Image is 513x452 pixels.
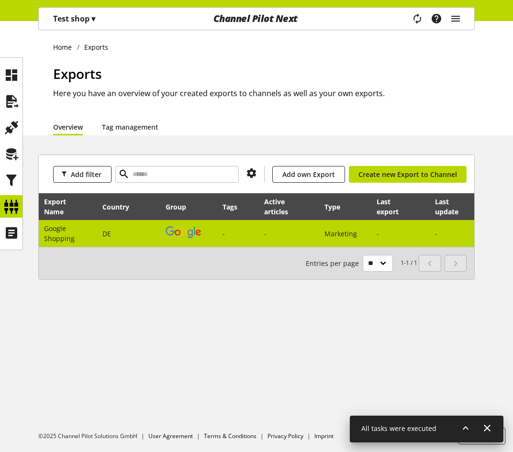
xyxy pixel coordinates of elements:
[272,166,345,183] a: Add own Export
[204,432,256,440] a: Terms & Conditions
[71,169,101,179] span: Add filter
[324,229,357,238] span: Marketing
[268,432,303,440] a: Privacy Policy
[148,432,193,440] a: User Agreement
[377,197,413,217] div: Last export
[358,169,457,179] span: Create new Export to Channel
[102,229,111,238] span: Germany
[435,197,472,217] div: Last update
[223,229,225,238] span: -
[38,432,148,441] li: ©2025 Channel Pilot Solutions GmbH
[38,7,475,30] nav: main navigation
[324,202,350,212] div: Type
[223,202,237,212] div: Tags
[314,432,334,440] a: Imprint
[166,226,201,238] img: google
[102,202,139,212] div: Country
[166,202,196,212] div: Group
[264,229,267,238] span: -
[44,224,75,243] span: Google Shopping
[102,122,158,132] a: Tag management
[53,122,83,132] a: Overview
[282,169,335,179] span: Add own Export
[306,258,363,268] span: Entries per page
[53,88,475,99] h2: Here you have an overview of your created exports to channels as well as your own exports.
[53,166,112,183] button: Add filter
[349,166,467,183] a: Create new Export to Channel
[53,65,102,83] span: Exports
[44,197,81,217] div: Export Name
[53,13,95,24] p: Test shop
[91,13,95,24] span: ▾
[361,424,436,433] span: All tasks were executed
[53,42,77,52] a: Home
[306,255,417,272] small: 1-1 / 1
[264,197,303,217] div: Active articles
